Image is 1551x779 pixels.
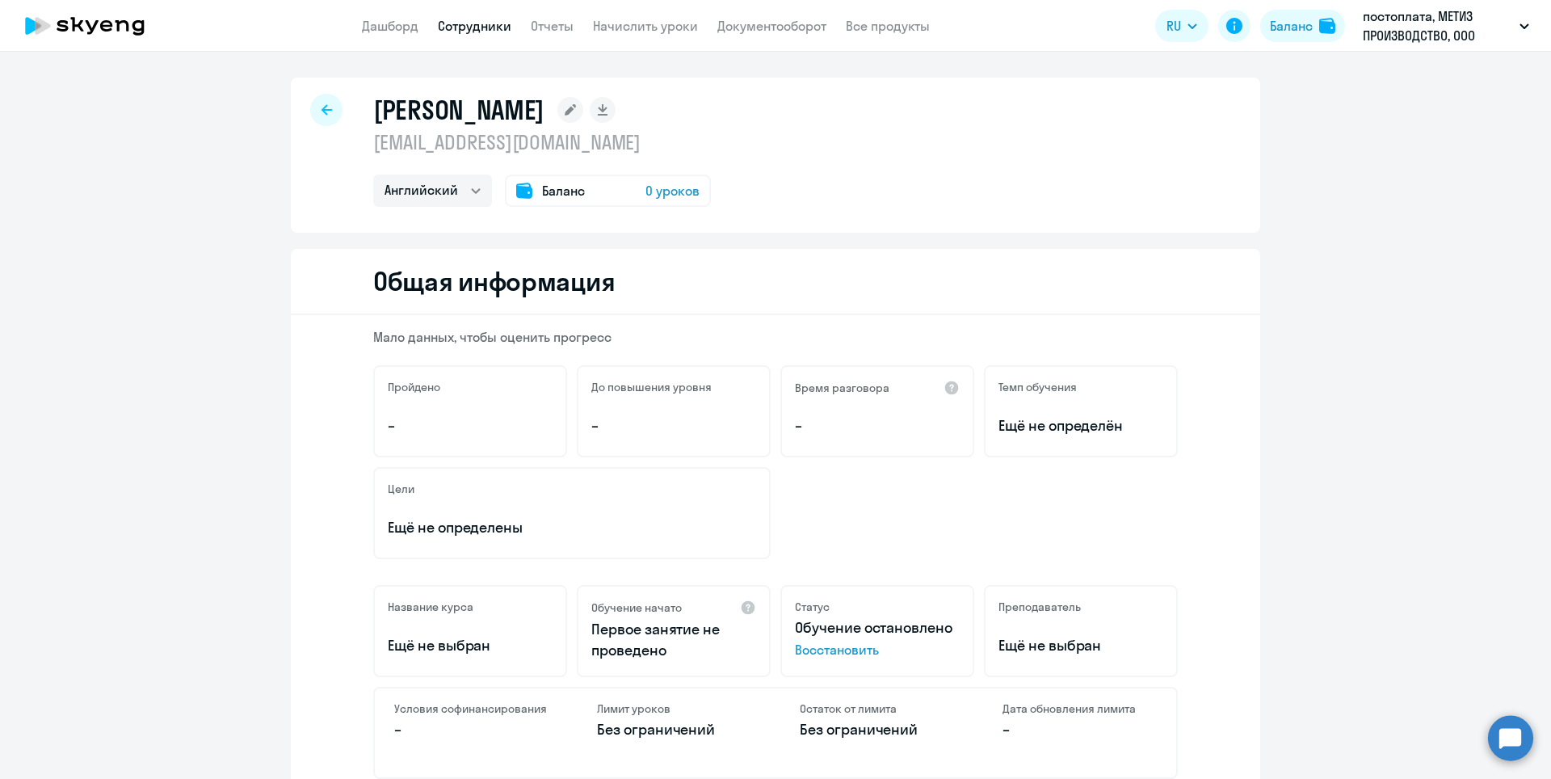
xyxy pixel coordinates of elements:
a: Документооборот [717,18,826,34]
p: – [591,415,756,436]
p: Без ограничений [800,719,954,740]
button: постоплата, МЕТИЗ ПРОИЗВОДСТВО, ООО [1355,6,1537,45]
h5: Название курса [388,600,473,614]
p: – [388,415,553,436]
p: Первое занятие не проведено [591,619,756,661]
h5: Пройдено [388,380,440,394]
p: Мало данных, чтобы оценить прогресс [373,328,1178,346]
h4: Дата обновления лимита [1002,701,1157,716]
span: Ещё не определён [998,415,1163,436]
h4: Остаток от лимита [800,701,954,716]
span: Баланс [542,181,585,200]
p: [EMAIL_ADDRESS][DOMAIN_NAME] [373,129,711,155]
h4: Лимит уроков [597,701,751,716]
p: – [1002,719,1157,740]
p: Ещё не выбран [998,635,1163,656]
h5: Темп обучения [998,380,1077,394]
span: Восстановить [795,640,960,659]
p: постоплата, МЕТИЗ ПРОИЗВОДСТВО, ООО [1363,6,1513,45]
a: Все продукты [846,18,930,34]
button: RU [1155,10,1208,42]
span: RU [1166,16,1181,36]
a: Дашборд [362,18,418,34]
p: Ещё не определены [388,517,756,538]
p: – [394,719,549,740]
button: Балансbalance [1260,10,1345,42]
a: Начислить уроки [593,18,698,34]
h5: Преподаватель [998,600,1081,614]
p: Без ограничений [597,719,751,740]
div: Баланс [1270,16,1313,36]
a: Сотрудники [438,18,511,34]
h5: Статус [795,600,830,614]
a: Отчеты [531,18,574,34]
h2: Общая информация [373,265,615,297]
h5: До повышения уровня [591,380,712,394]
h4: Условия софинансирования [394,701,549,716]
h5: Время разговора [795,381,889,395]
img: balance [1319,18,1335,34]
h5: Обучение начато [591,600,682,615]
p: – [795,415,960,436]
span: 0 уроков [645,181,700,200]
h5: Цели [388,482,414,496]
h1: [PERSON_NAME] [373,94,544,126]
span: Обучение остановлено [795,618,952,637]
p: Ещё не выбран [388,635,553,656]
